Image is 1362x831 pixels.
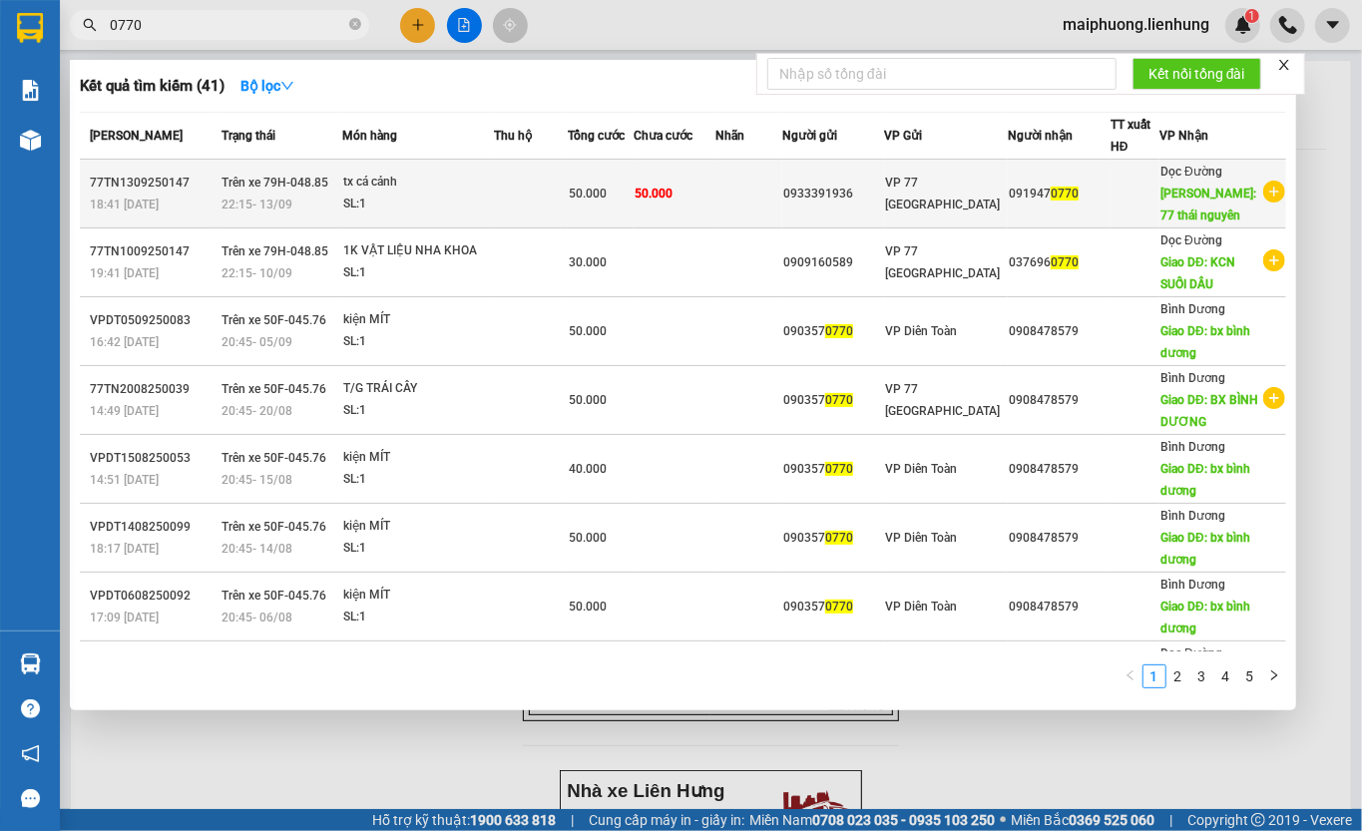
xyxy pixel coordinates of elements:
div: VPDT0509250083 [90,310,216,331]
div: 77TN2008250039 [90,379,216,400]
span: 50.000 [569,324,607,338]
span: VP Diên Toàn [886,531,958,545]
span: Trên xe 79H-048.85 [222,244,328,258]
div: 77TN1309250147 [90,173,216,194]
span: Giao DĐ: bx bình dương [1160,462,1250,498]
span: 0770 [825,393,853,407]
span: VP Diên Toàn [886,462,958,476]
div: SL: 1 [343,400,493,422]
span: notification [21,744,40,763]
span: 0770 [825,324,853,338]
strong: Bộ lọc [240,78,294,94]
span: 16:42 [DATE] [90,335,159,349]
span: VP 77 [GEOGRAPHIC_DATA] [886,382,1001,418]
span: Dọc Đường [1160,233,1222,247]
div: 0908478579 [1009,597,1110,618]
div: SL: 1 [343,331,493,353]
span: plus-circle [1263,387,1285,409]
span: Trên xe 50F-045.76 [222,451,326,465]
span: 0770 [825,531,853,545]
div: 090357 [783,459,884,480]
div: SL: 1 [343,607,493,628]
div: VPDT0608250092 [90,586,216,607]
span: Trên xe 50F-045.76 [222,589,326,603]
div: VPDT1408250099 [90,517,216,538]
li: 1 [1142,664,1166,688]
span: right [1268,669,1280,681]
span: Chưa cước [634,129,692,143]
span: Trạng thái [222,129,275,143]
span: [PERSON_NAME]: 77 thái nguyên [1160,187,1256,222]
span: Bình Dương [1160,578,1225,592]
div: tx cá cảnh [343,172,493,194]
span: Giao DĐ: bx bình dương [1160,324,1250,360]
span: left [1125,669,1136,681]
li: 3 [1190,664,1214,688]
a: 5 [1239,665,1261,687]
div: 77TN1009250147 [90,241,216,262]
span: Nhãn [715,129,744,143]
div: SL: 1 [343,194,493,215]
span: Bình Dương [1160,509,1225,523]
div: 0908478579 [1009,528,1110,549]
span: 18:41 [DATE] [90,198,159,211]
div: kiện MÍT [343,516,493,538]
span: 20:45 - 06/08 [222,611,292,624]
div: SL: 1 [343,538,493,560]
span: Bình Dương [1160,440,1225,454]
span: TT xuất HĐ [1111,118,1150,154]
span: [PERSON_NAME] [90,129,183,143]
li: 5 [1238,664,1262,688]
span: Món hàng [342,129,397,143]
span: down [280,79,294,93]
span: close [1277,58,1291,72]
span: Trên xe 79H-048.85 [222,176,328,190]
span: Dọc Đường [1160,165,1222,179]
div: 090357 [783,390,884,411]
div: 0909160589 [783,252,884,273]
span: 14:49 [DATE] [90,404,159,418]
span: Kết nối tổng đài [1148,63,1245,85]
span: message [21,789,40,808]
input: Tìm tên, số ĐT hoặc mã đơn [110,14,345,36]
div: 0908478579 [1009,390,1110,411]
span: Tổng cước [568,129,625,143]
div: SL: 1 [343,262,493,284]
span: 20:45 - 20/08 [222,404,292,418]
span: Giao DĐ: BX BÌNH DƯƠNG [1160,393,1258,429]
button: right [1262,664,1286,688]
span: 50.000 [569,600,607,614]
span: 22:15 - 13/09 [222,198,292,211]
div: 090357 [783,321,884,342]
span: 20:45 - 15/08 [222,473,292,487]
a: 1 [1143,665,1165,687]
div: 1K VẬT LIỆU NHA KHOA [343,240,493,262]
img: logo-vxr [17,13,43,43]
span: VP 77 [GEOGRAPHIC_DATA] [886,244,1001,280]
span: plus-circle [1263,181,1285,203]
div: kiện MÍT [343,447,493,469]
span: 20:45 - 14/08 [222,542,292,556]
li: 2 [1166,664,1190,688]
div: 090357 [783,528,884,549]
span: question-circle [21,699,40,718]
button: left [1119,664,1142,688]
span: Trên xe 50F-045.76 [222,313,326,327]
span: Trên xe 50F-045.76 [222,382,326,396]
li: Previous Page [1119,664,1142,688]
span: close-circle [349,16,361,35]
a: 3 [1191,665,1213,687]
span: 22:15 - 10/09 [222,266,292,280]
span: Bình Dương [1160,302,1225,316]
span: VP Diên Toàn [886,600,958,614]
span: 50.000 [569,531,607,545]
span: 0770 [825,600,853,614]
span: Giao DĐ: bx bình dương [1160,531,1250,567]
span: Thu hộ [494,129,532,143]
button: Bộ lọcdown [225,70,310,102]
span: 40.000 [569,462,607,476]
li: Next Page [1262,664,1286,688]
span: 0770 [1051,255,1079,269]
div: 0933391936 [783,184,884,205]
span: Người nhận [1008,129,1073,143]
